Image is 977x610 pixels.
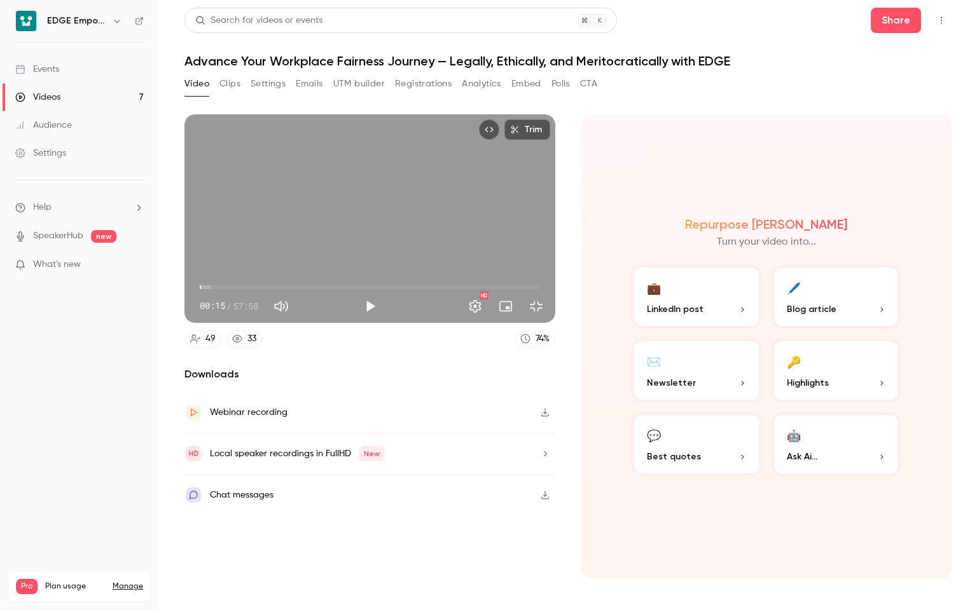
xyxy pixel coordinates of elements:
p: Turn your video into... [717,234,816,250]
div: Webinar recording [210,405,288,420]
span: / [226,299,232,313]
a: 49 [184,330,221,348]
button: Mute [268,294,294,319]
a: SpeakerHub [33,229,83,243]
button: Video [184,74,209,94]
img: tab_domain_overview_orange.svg [34,80,45,90]
div: Events [15,63,59,76]
div: v 4.0.25 [36,20,62,30]
div: 🤖 [787,425,801,445]
span: Plan usage [45,581,105,592]
span: Pro [16,579,38,594]
img: logo_orange.svg [20,20,31,30]
button: Trim [504,119,550,140]
button: Turn on miniplayer [493,294,518,319]
span: Help [33,201,52,214]
h1: Advance Your Workplace Fairness Journey — Legally, Ethically, and Meritocratically with EDGE [184,53,952,69]
button: 💼LinkedIn post [632,265,761,329]
div: ✉️ [647,351,661,371]
h2: Repurpose [PERSON_NAME] [685,217,847,232]
button: Share [871,8,921,33]
div: Settings [15,147,66,159]
button: Polls [551,74,570,94]
button: Settings [462,294,488,319]
button: Top Bar Actions [931,10,952,30]
div: Domain: [DOMAIN_NAME] [33,33,140,43]
div: Domain Overview [48,81,114,90]
img: tab_keywords_by_traffic_grey.svg [127,80,137,90]
button: Analytics [462,74,501,94]
li: help-dropdown-opener [15,201,144,214]
h2: Downloads [184,367,555,382]
button: 💬Best quotes [632,412,761,476]
a: Manage [113,581,143,592]
button: Embed [511,74,541,94]
button: Embed video [479,119,499,140]
span: Ask Ai... [787,450,817,463]
div: Audience [15,119,72,132]
span: 57:58 [233,299,258,313]
span: 00:15 [200,299,225,313]
button: Settings [251,74,286,94]
span: Newsletter [647,376,696,390]
button: 🖊️Blog article [772,265,901,329]
div: 33 [247,332,256,346]
span: New [359,446,385,461]
div: 💼 [647,278,661,297]
div: HD [480,292,488,299]
div: Local speaker recordings in FullHD [210,446,385,461]
button: Exit full screen [523,294,549,319]
a: 74% [515,330,555,348]
div: 💬 [647,425,661,445]
div: 74 % [536,332,550,346]
button: Play [357,294,383,319]
h6: EDGE Empower [47,15,107,27]
img: EDGE Empower [16,11,36,31]
button: Emails [296,74,322,94]
button: UTM builder [333,74,385,94]
div: Chat messages [210,487,274,503]
div: Search for videos or events [195,14,322,27]
button: Registrations [395,74,452,94]
div: Keywords by Traffic [141,81,214,90]
div: Videos [15,91,60,104]
button: Clips [219,74,240,94]
button: CTA [580,74,597,94]
a: 33 [226,330,262,348]
div: 🔑 [787,351,801,371]
span: Highlights [787,376,829,390]
span: Best quotes [647,450,701,463]
button: 🤖Ask Ai... [772,412,901,476]
span: LinkedIn post [647,302,703,316]
div: 00:15 [200,299,258,313]
img: website_grey.svg [20,33,31,43]
span: Blog article [787,302,836,316]
span: new [91,230,116,243]
button: ✉️Newsletter [632,339,761,402]
div: 49 [205,332,216,346]
div: 🖊️ [787,278,801,297]
span: What's new [33,258,81,271]
button: 🔑Highlights [772,339,901,402]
